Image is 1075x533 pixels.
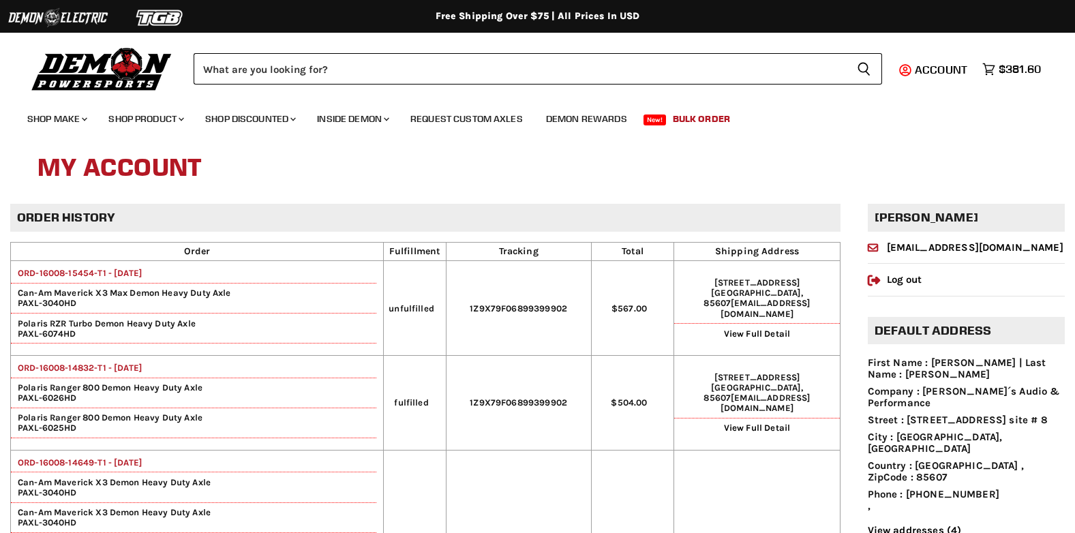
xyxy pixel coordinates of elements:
span: PAXL-6025HD [11,423,77,433]
a: View Full Detail [724,423,790,433]
span: PAXL-3040HD [11,487,77,498]
td: 1Z9X79F06899399902 [446,355,591,450]
th: Total [591,243,674,261]
img: TGB Logo 2 [109,5,211,31]
a: [EMAIL_ADDRESS][DOMAIN_NAME] [868,241,1063,254]
span: Polaris Ranger 800 Demon Heavy Duty Axle [11,412,376,423]
img: Demon Electric Logo 2 [7,5,109,31]
ul: Main menu [17,100,1038,133]
a: Demon Rewards [536,105,637,133]
span: New! [644,115,667,125]
button: Search [846,53,882,85]
form: Product [194,53,882,85]
span: $381.60 [999,63,1041,76]
a: ORD-16008-14832-T1 - [DATE] [11,363,142,373]
a: Shop Discounted [195,105,304,133]
td: fulfilled [384,355,446,450]
td: [STREET_ADDRESS] [GEOGRAPHIC_DATA], 85607 [674,355,840,450]
li: Phone : [PHONE_NUMBER] [868,489,1065,500]
span: [EMAIL_ADDRESS][DOMAIN_NAME] [721,298,810,318]
span: PAXL-3040HD [11,298,77,308]
span: Polaris Ranger 800 Demon Heavy Duty Axle [11,382,376,393]
span: $504.00 [611,397,647,408]
th: Fulfillment [384,243,446,261]
th: Tracking [446,243,591,261]
span: PAXL-6074HD [11,329,76,339]
li: City : [GEOGRAPHIC_DATA], [GEOGRAPHIC_DATA] [868,431,1065,455]
span: [EMAIL_ADDRESS][DOMAIN_NAME] [721,393,810,413]
td: [STREET_ADDRESS] [GEOGRAPHIC_DATA], 85607 [674,261,840,356]
span: Can-Am Maverick X3 Demon Heavy Duty Axle [11,477,376,487]
input: Search [194,53,846,85]
a: Account [909,63,975,76]
a: Shop Product [98,105,192,133]
span: PAXL-3040HD [11,517,77,528]
a: Bulk Order [663,105,740,133]
th: Shipping Address [674,243,840,261]
span: Can-Am Maverick X3 Demon Heavy Duty Axle [11,507,376,517]
span: $567.00 [611,303,647,314]
h2: Order history [10,204,841,232]
td: unfulfilled [384,261,446,356]
h1: My Account [37,147,1038,190]
td: 1Z9X79F06899399902 [446,261,591,356]
a: ORD-16008-15454-T1 - [DATE] [11,268,142,278]
h2: [PERSON_NAME] [868,204,1065,232]
a: Inside Demon [307,105,397,133]
a: Shop Make [17,105,95,133]
a: $381.60 [975,59,1048,79]
ul: , [868,357,1065,512]
li: Street : [STREET_ADDRESS] site # 8 [868,414,1065,426]
li: Company : [PERSON_NAME]´s Audio & Performance [868,386,1065,410]
a: View Full Detail [724,329,790,339]
span: Polaris RZR Turbo Demon Heavy Duty Axle [11,318,376,329]
span: Can-Am Maverick X3 Max Demon Heavy Duty Axle [11,288,376,298]
h2: Default address [868,317,1065,345]
img: Demon Powersports [27,44,177,93]
a: Request Custom Axles [400,105,533,133]
li: Country : [GEOGRAPHIC_DATA] , ZipCode : 85607 [868,460,1065,484]
span: PAXL-6026HD [11,393,77,403]
li: First Name : [PERSON_NAME] | Last Name : [PERSON_NAME] [868,357,1065,381]
a: ORD-16008-14649-T1 - [DATE] [11,457,142,468]
span: Account [915,63,967,76]
th: Order [11,243,384,261]
a: Log out [868,273,922,286]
